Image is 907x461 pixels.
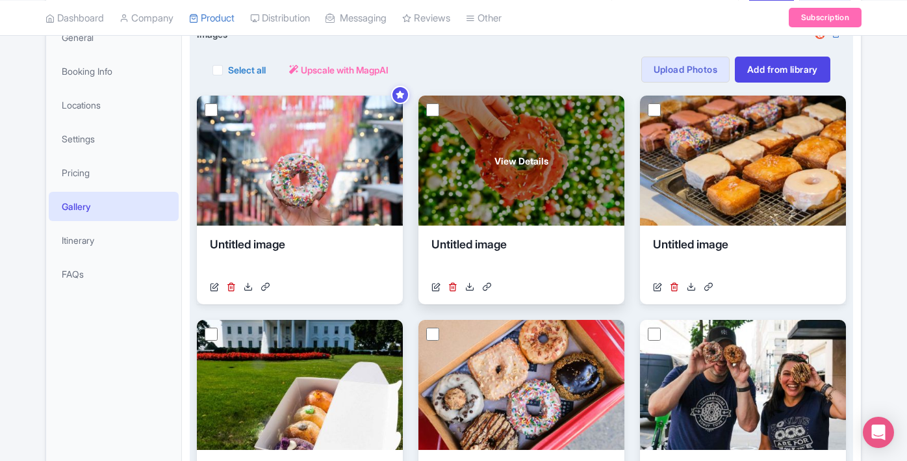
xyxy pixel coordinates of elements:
[49,57,179,86] a: Booking Info
[49,23,179,52] a: General
[863,417,894,448] div: Open Intercom Messenger
[49,90,179,120] a: Locations
[49,259,179,289] a: FAQs
[210,236,390,275] div: Untitled image
[735,57,830,83] a: Add from library
[789,8,862,27] a: Subscription
[49,226,179,255] a: Itinerary
[49,192,179,221] a: Gallery
[49,158,179,187] a: Pricing
[431,236,611,275] div: Untitled image
[49,124,179,153] a: Settings
[418,96,624,226] a: View Details
[289,63,389,77] a: Upscale with MagpAI
[228,63,266,77] label: Select all
[653,236,833,275] div: Untitled image
[641,57,730,83] a: Upload Photos
[301,63,389,77] span: Upscale with MagpAI
[494,154,548,168] span: View Details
